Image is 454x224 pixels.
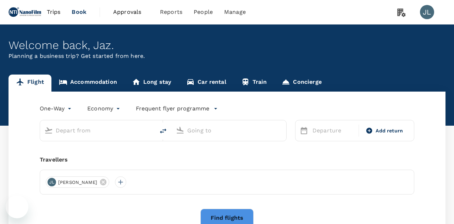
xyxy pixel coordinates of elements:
[9,39,445,52] div: Welcome back , Jaz .
[136,104,209,113] p: Frequent flyer programme
[274,75,329,92] a: Concierge
[6,196,28,218] iframe: Button to launch messaging window
[46,176,109,188] div: JL[PERSON_NAME]
[48,178,56,186] div: JL
[54,179,101,186] span: [PERSON_NAME]
[155,122,172,140] button: delete
[224,8,246,16] span: Manage
[40,103,73,114] div: One-Way
[194,8,213,16] span: People
[51,75,124,92] a: Accommodation
[376,127,403,135] span: Add return
[9,75,51,92] a: Flight
[56,125,140,136] input: Depart from
[281,130,283,131] button: Open
[160,8,182,16] span: Reports
[179,75,234,92] a: Car rental
[187,125,271,136] input: Going to
[47,8,61,16] span: Trips
[87,103,122,114] div: Economy
[9,52,445,60] p: Planning a business trip? Get started from here.
[136,104,218,113] button: Frequent flyer programme
[72,8,87,16] span: Book
[312,126,354,135] p: Departure
[234,75,275,92] a: Train
[420,5,434,19] div: JL
[40,155,414,164] div: Travellers
[124,75,179,92] a: Long stay
[113,8,149,16] span: Approvals
[150,130,151,131] button: Open
[9,4,41,20] img: NANOFILM TECHNOLOGIES INTERNATIONAL LIMITED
